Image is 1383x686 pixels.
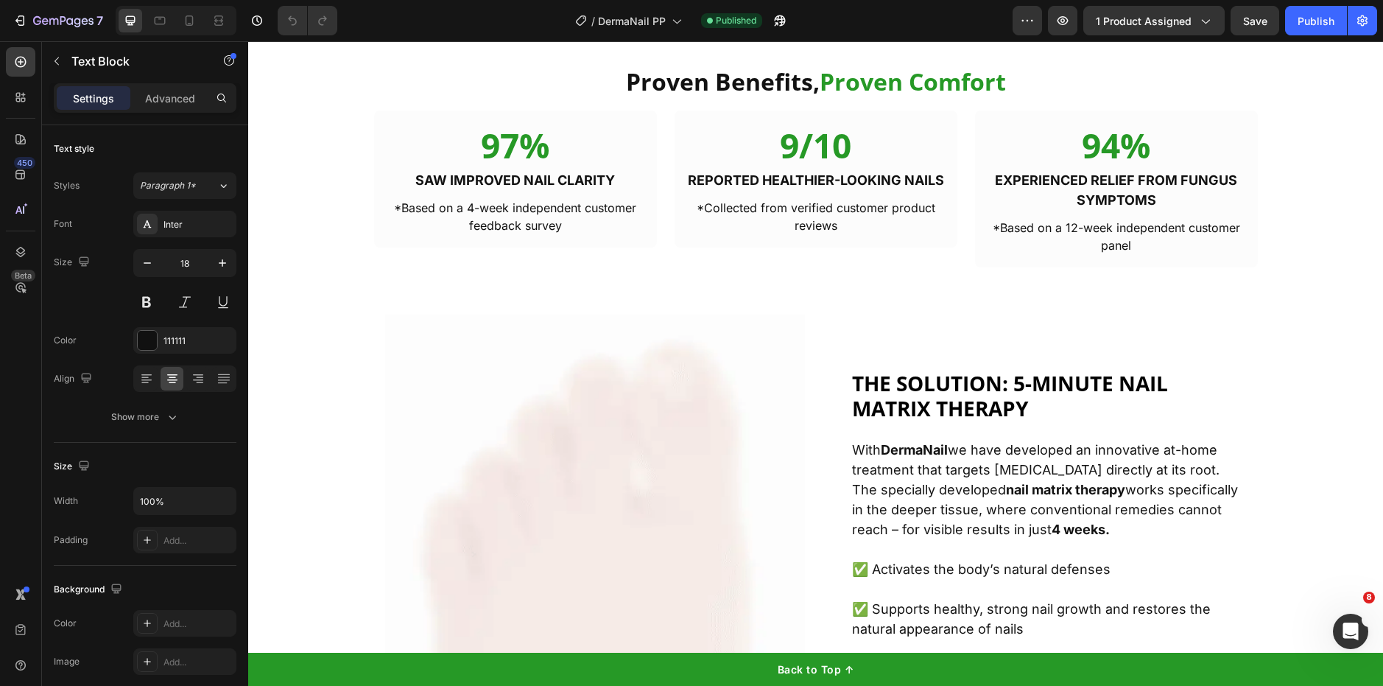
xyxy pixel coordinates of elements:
[145,91,195,106] p: Advanced
[54,369,95,389] div: Align
[11,270,35,281] div: Beta
[54,142,94,155] div: Text style
[54,404,236,430] button: Show more
[54,494,78,508] div: Width
[71,52,197,70] p: Text Block
[54,457,93,477] div: Size
[440,158,696,193] p: *Collected from verified customer product reviews
[163,335,233,348] div: 111111
[54,533,88,547] div: Padding
[163,534,233,547] div: Add...
[278,6,337,35] div: Undo/Redo
[1096,13,1192,29] span: 1 product assigned
[598,13,666,29] span: DermaNail PP
[96,12,103,29] p: 7
[248,41,1383,686] iframe: Design area
[438,81,697,128] h2: 9/10
[1333,614,1368,649] iframe: Intercom live chat
[803,480,862,496] strong: 4 weeks.
[591,13,595,29] span: /
[163,218,233,231] div: Inter
[604,538,997,598] p: ✅ Supports healthy, strong nail growth and restores the natural appearance of nails
[54,334,77,347] div: Color
[604,598,997,637] p: ✅ Provides reliable protection against re-[MEDICAL_DATA]
[134,488,236,514] input: Auto
[1083,6,1225,35] button: 1 product assigned
[440,131,696,147] strong: REPORTED HEALTHIER-LOOKING NAILS
[54,179,80,192] div: Styles
[604,518,997,538] p: ✅ Activates the body’s natural defenses
[133,172,236,199] button: Paragraph 1*
[163,617,233,631] div: Add...
[740,178,996,213] p: *Based on a 12-week independent customer panel
[14,157,35,169] div: 450
[739,81,998,128] h2: 94%
[54,617,77,630] div: Color
[140,179,196,192] span: Paragraph 1*
[54,580,125,600] div: Background
[1363,592,1375,603] span: 8
[758,441,877,456] strong: nail matrix therapy
[604,328,920,381] strong: The solution: 5-minute nail matrix therapy
[1243,15,1267,27] span: Save
[54,253,93,273] div: Size
[1231,6,1279,35] button: Save
[54,217,72,231] div: Font
[633,401,700,416] strong: DermaNail
[163,656,233,669] div: Add...
[54,655,80,668] div: Image
[529,620,606,636] div: Back to Top ↑
[6,6,110,35] button: 7
[604,399,997,498] p: With we have developed an innovative at-home treatment that targets [MEDICAL_DATA] directly at it...
[716,14,756,27] span: Published
[73,91,114,106] p: Settings
[1298,13,1334,29] div: Publish
[740,129,996,169] p: EXPERIENCED RELIEF FROM FUNGUS SYMPTOMS
[1285,6,1347,35] button: Publish
[111,410,180,424] div: Show more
